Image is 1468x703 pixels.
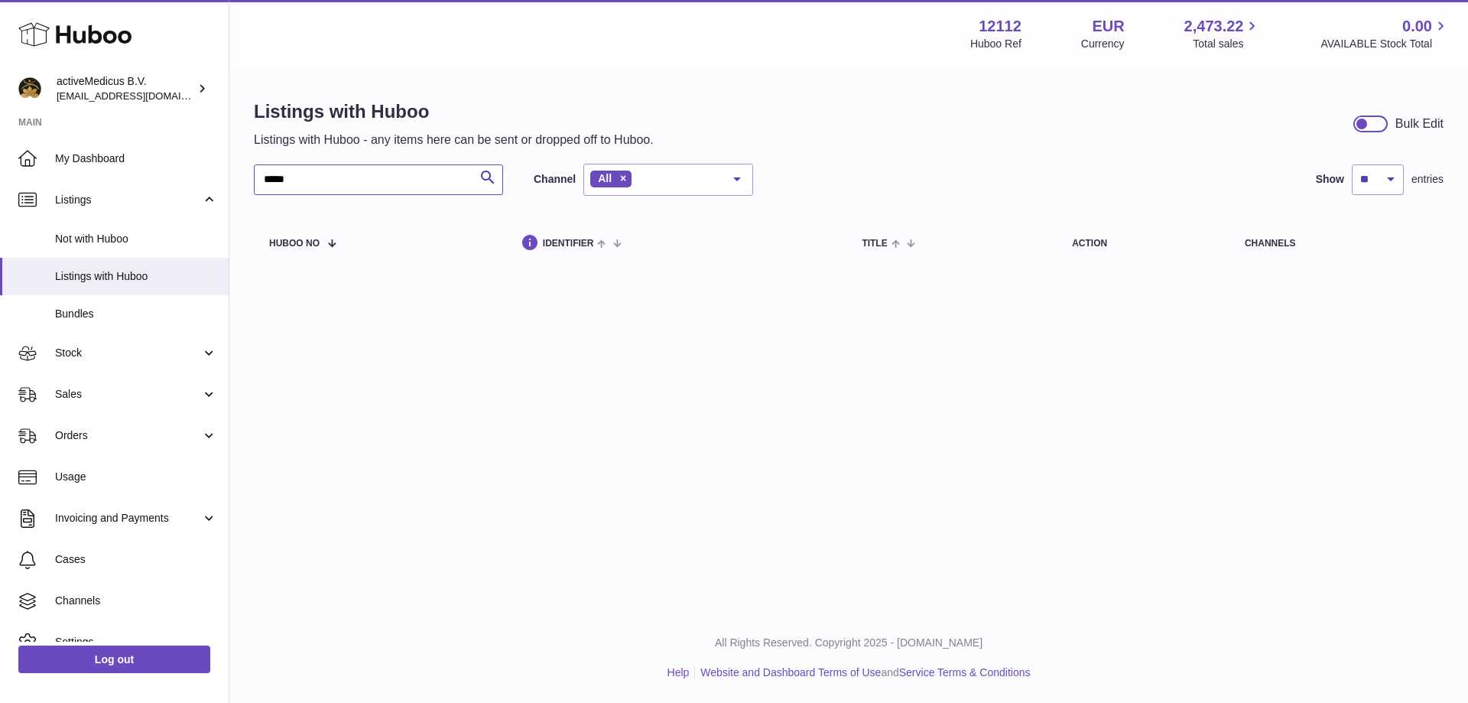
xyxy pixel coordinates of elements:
[970,37,1021,51] div: Huboo Ref
[1320,37,1450,51] span: AVAILABLE Stock Total
[18,646,210,673] a: Log out
[1092,16,1124,37] strong: EUR
[534,172,576,187] label: Channel
[55,151,217,166] span: My Dashboard
[254,99,654,124] h1: Listings with Huboo
[1245,239,1428,249] div: channels
[55,552,217,567] span: Cases
[55,511,201,526] span: Invoicing and Payments
[18,77,41,100] img: internalAdmin-12112@internal.huboo.com
[55,428,201,443] span: Orders
[1402,16,1432,37] span: 0.00
[1193,37,1261,51] span: Total sales
[57,74,194,103] div: activeMedicus B.V.
[543,239,594,249] span: identifier
[1395,116,1444,132] div: Bulk Edit
[55,193,201,207] span: Listings
[269,239,320,249] span: Huboo no
[57,90,225,102] span: [EMAIL_ADDRESS][DOMAIN_NAME]
[242,636,1456,650] p: All Rights Reserved. Copyright 2025 - [DOMAIN_NAME]
[1081,37,1125,51] div: Currency
[979,16,1021,37] strong: 12112
[55,307,217,321] span: Bundles
[1072,239,1214,249] div: action
[55,635,217,649] span: Settings
[1184,16,1244,37] span: 2,473.22
[55,387,201,402] span: Sales
[862,239,887,249] span: title
[55,594,217,608] span: Channels
[1411,172,1444,187] span: entries
[695,666,1030,680] li: and
[899,666,1031,679] a: Service Terms & Conditions
[700,666,881,679] a: Website and Dashboard Terms of Use
[1320,16,1450,51] a: 0.00 AVAILABLE Stock Total
[55,346,201,360] span: Stock
[254,132,654,148] p: Listings with Huboo - any items here can be sent or dropped off to Huboo.
[598,172,612,184] span: All
[1184,16,1262,51] a: 2,473.22 Total sales
[55,269,217,284] span: Listings with Huboo
[1316,172,1344,187] label: Show
[55,470,217,484] span: Usage
[55,232,217,246] span: Not with Huboo
[667,666,690,679] a: Help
